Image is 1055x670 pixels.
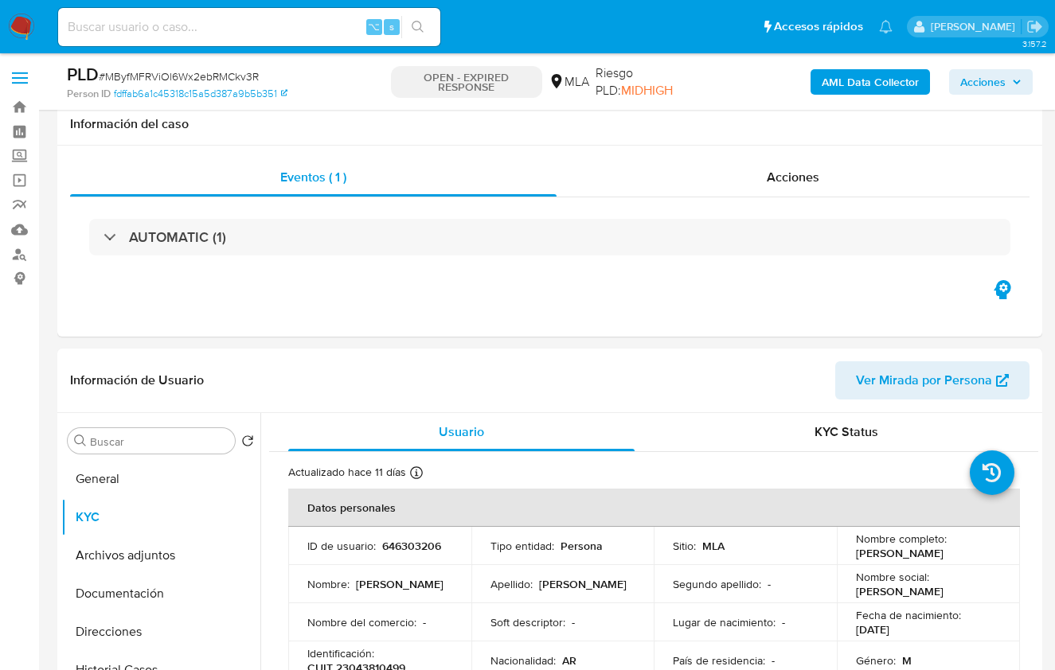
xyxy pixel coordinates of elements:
[129,228,226,246] h3: AUTOMATIC (1)
[856,584,944,598] p: [PERSON_NAME]
[572,615,575,629] p: -
[114,87,287,101] a: fdffab6a1c45318c15a5d387a9b5b351
[288,489,1020,527] th: Datos personales
[288,465,406,480] p: Actualizado hace 11 días
[673,615,776,629] p: Lugar de nacimiento :
[391,66,542,98] p: OPEN - EXPIRED RESPONSE
[280,168,346,186] span: Eventos ( 1 )
[561,539,603,553] p: Persona
[768,577,771,591] p: -
[89,219,1010,255] div: AUTOMATIC (1)
[856,532,947,546] p: Nombre completo :
[879,20,893,33] a: Notificaciones
[835,361,1030,399] button: Ver Mirada por Persona
[856,546,944,560] p: [PERSON_NAME]
[902,653,912,668] p: M
[70,116,1030,132] h1: Información del caso
[673,653,765,668] p: País de residencia :
[356,577,443,591] p: [PERSON_NAME]
[774,18,863,35] span: Accesos rápidos
[307,539,376,553] p: ID de usuario :
[368,19,380,34] span: ⌥
[61,460,260,498] button: General
[949,69,1033,95] button: Acciones
[307,577,350,591] p: Nombre :
[401,16,434,38] button: search-icon
[549,73,589,91] div: MLA
[61,613,260,651] button: Direcciones
[61,575,260,613] button: Documentación
[58,17,440,37] input: Buscar usuario o caso...
[856,570,929,584] p: Nombre social :
[70,372,204,388] h1: Información de Usuario
[960,69,1006,95] span: Acciones
[621,81,673,99] span: MIDHIGH
[389,19,394,34] span: s
[67,87,111,101] b: Person ID
[61,498,260,536] button: KYC
[782,615,785,629] p: -
[99,68,259,84] span: # MByfMFRViOl6Wx2ebRMCkv3R
[673,539,696,553] p: Sitio :
[811,69,930,95] button: AML Data Collector
[702,539,725,553] p: MLA
[596,64,709,99] span: Riesgo PLD:
[931,19,1021,34] p: jian.marin@mercadolibre.com
[423,615,426,629] p: -
[815,423,878,441] span: KYC Status
[307,615,416,629] p: Nombre del comercio :
[67,61,99,87] b: PLD
[856,653,896,668] p: Género :
[539,577,627,591] p: [PERSON_NAME]
[90,434,229,449] input: Buscar
[382,539,441,553] p: 646303206
[772,653,775,668] p: -
[490,577,533,591] p: Apellido :
[562,653,576,668] p: AR
[767,168,819,186] span: Acciones
[74,434,87,447] button: Buscar
[307,646,374,660] p: Identificación :
[439,423,484,441] span: Usuario
[61,536,260,575] button: Archivos adjuntos
[822,69,919,95] b: AML Data Collector
[856,608,961,622] p: Fecha de nacimiento :
[490,615,565,629] p: Soft descriptor :
[490,539,554,553] p: Tipo entidad :
[1026,18,1043,35] a: Salir
[490,653,556,668] p: Nacionalidad :
[673,577,761,591] p: Segundo apellido :
[856,361,992,399] span: Ver Mirada por Persona
[241,434,254,452] button: Volver al orden por defecto
[856,622,889,637] p: [DATE]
